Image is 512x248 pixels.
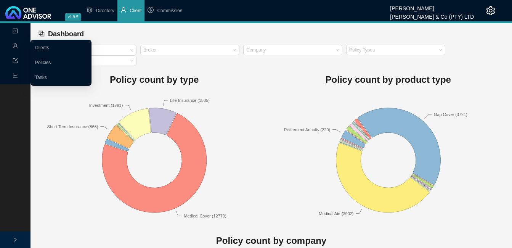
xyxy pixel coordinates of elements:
[13,25,18,39] span: profile
[390,10,474,19] div: [PERSON_NAME] & Co (PTY) LTD
[35,60,51,65] a: Policies
[319,211,353,216] text: Medical Aid (3902)
[38,30,45,37] span: block
[35,75,47,80] a: Tasks
[486,6,495,15] span: setting
[87,7,93,13] span: setting
[35,45,49,50] a: Clients
[13,70,18,83] span: line-chart
[148,7,154,13] span: dollar
[13,40,18,53] span: user
[13,237,18,242] span: right
[157,8,182,13] span: Commission
[65,13,81,21] span: v1.9.5
[130,8,142,13] span: Client
[13,55,18,68] span: import
[434,112,467,117] text: Gap Cover (3721)
[89,103,123,108] text: Investment (1791)
[47,124,98,129] text: Short Term Insurance (866)
[96,8,114,13] span: Directory
[5,6,51,19] img: 2df55531c6924b55f21c4cf5d4484680-logo-light.svg
[37,72,271,87] h1: Policy count by type
[48,30,84,38] span: Dashboard
[284,127,330,132] text: Retirement Annuity (220)
[120,7,127,13] span: user
[170,98,210,103] text: Life Insurance (1505)
[271,72,506,87] h1: Policy count by product type
[390,2,474,10] div: [PERSON_NAME]
[184,214,226,219] text: Medical Cover (12770)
